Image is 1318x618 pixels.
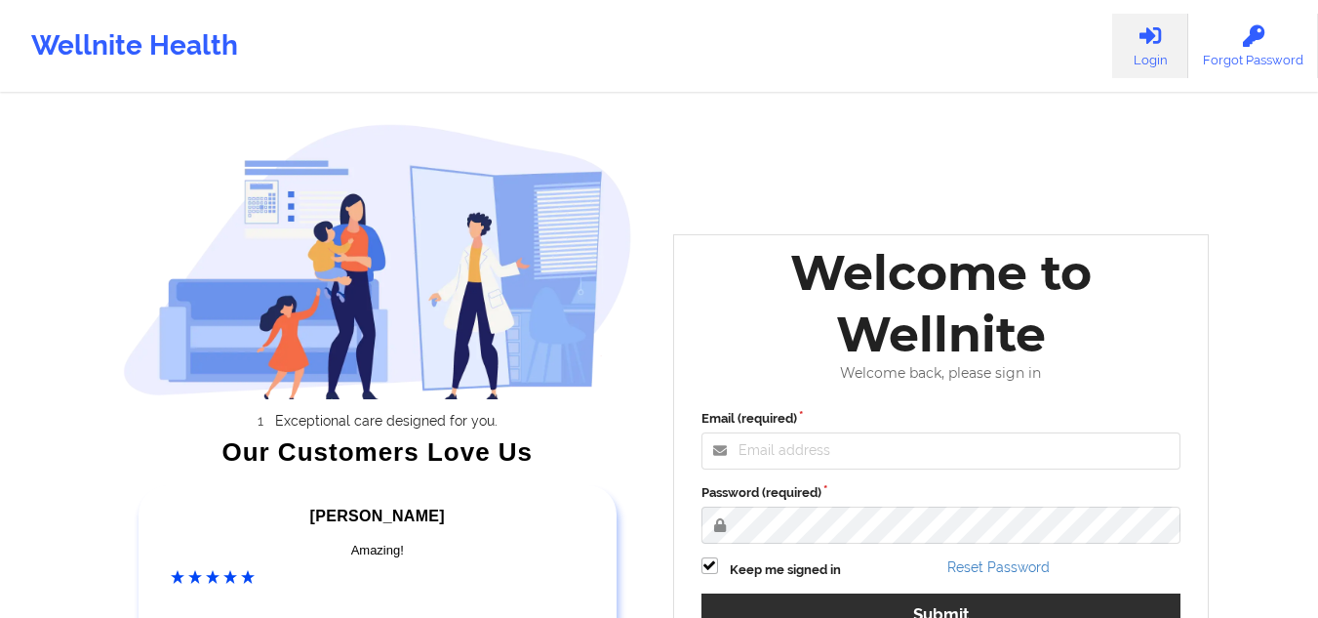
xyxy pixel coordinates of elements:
div: Our Customers Love Us [123,442,632,462]
div: Amazing! [171,541,584,560]
input: Email address [701,433,1181,470]
label: Email (required) [701,409,1181,429]
img: wellnite-auth-hero_200.c722682e.png [123,123,632,399]
a: Login [1112,14,1188,78]
li: Exceptional care designed for you. [140,413,632,429]
div: Welcome to Wellnite [688,242,1195,365]
div: Welcome back, please sign in [688,365,1195,382]
a: Forgot Password [1188,14,1318,78]
label: Keep me signed in [730,560,841,580]
a: Reset Password [947,559,1050,575]
span: [PERSON_NAME] [310,508,445,524]
label: Password (required) [701,483,1181,503]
